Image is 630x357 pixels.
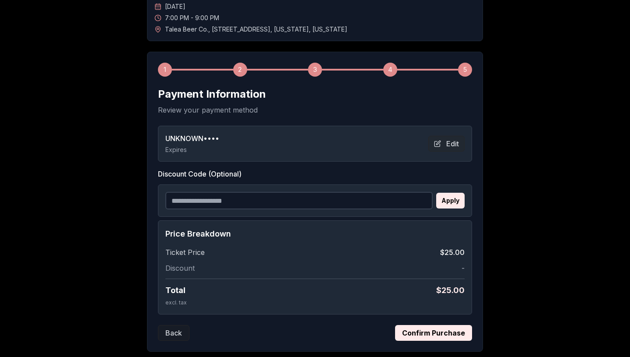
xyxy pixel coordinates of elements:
span: 7:00 PM - 9:00 PM [165,14,219,22]
span: Talea Beer Co. , [STREET_ADDRESS] , [US_STATE] , [US_STATE] [165,25,347,34]
span: Total [165,284,185,297]
span: UNKNOWN •••• [165,133,219,144]
div: 5 [458,63,472,77]
span: excl. tax [165,299,187,306]
button: Back [158,325,189,341]
div: 2 [233,63,247,77]
div: 1 [158,63,172,77]
label: Discount Code (Optional) [158,169,472,179]
p: Expires [165,145,219,154]
div: 3 [308,63,322,77]
span: Discount [165,263,195,273]
span: $ 25.00 [436,284,465,297]
button: Apply [436,193,465,209]
h4: Price Breakdown [165,228,465,240]
span: - [462,263,465,273]
button: Edit [428,136,465,152]
span: Ticket Price [165,247,205,258]
p: Review your payment method [158,105,472,115]
h2: Payment Information [158,87,472,101]
div: 4 [383,63,397,77]
button: Confirm Purchase [395,325,472,341]
span: $25.00 [440,247,465,258]
span: [DATE] [165,2,185,11]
